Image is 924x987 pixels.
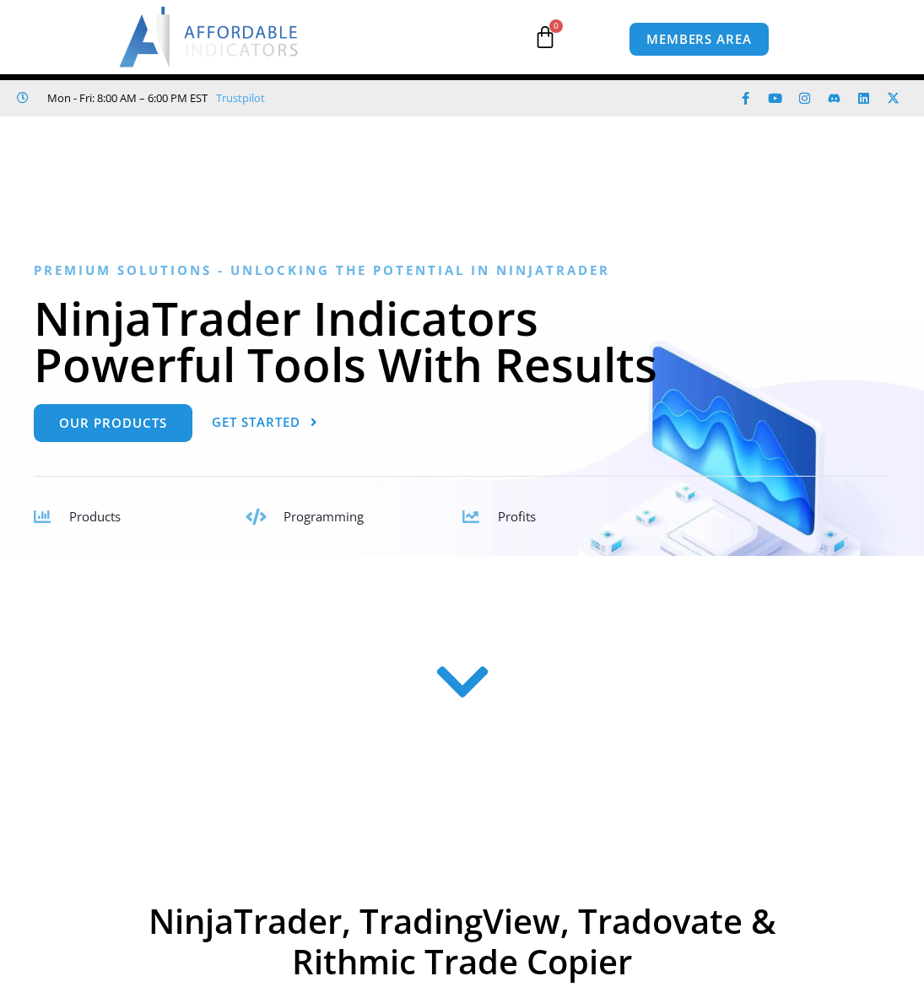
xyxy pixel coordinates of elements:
[59,417,167,429] span: Our Products
[34,262,890,278] h6: Premium Solutions - Unlocking the Potential in NinjaTrader
[84,901,840,982] h2: NinjaTrader, TradingView, Tradovate & Rithmic Trade Copier
[34,294,890,387] h1: NinjaTrader Indicators Powerful Tools With Results
[549,19,563,33] span: 0
[216,88,265,108] a: Trustpilot
[629,22,770,57] a: MEMBERS AREA
[646,33,752,46] span: MEMBERS AREA
[284,508,364,525] span: Programming
[212,416,300,429] span: Get Started
[34,404,192,442] a: Our Products
[508,13,582,62] a: 0
[498,508,536,525] span: Profits
[43,88,208,108] span: Mon - Fri: 8:00 AM – 6:00 PM EST
[119,7,300,67] img: LogoAI | Affordable Indicators – NinjaTrader
[69,508,121,525] span: Products
[212,404,318,442] a: Get Started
